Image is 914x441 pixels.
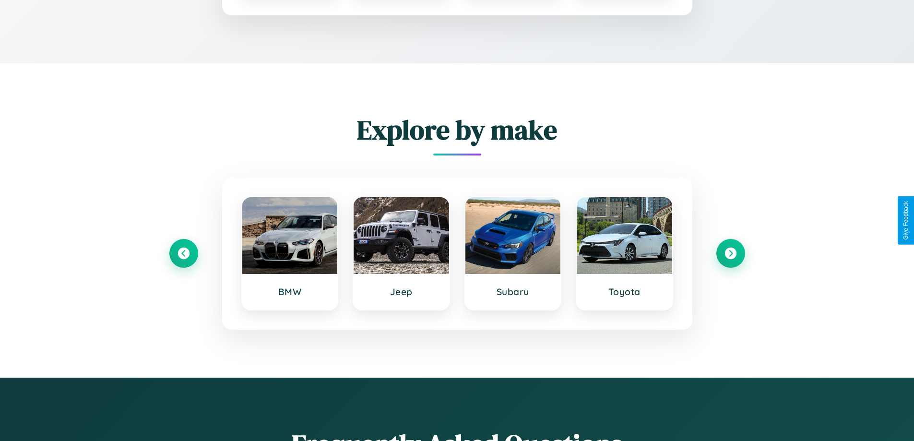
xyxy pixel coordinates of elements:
[363,286,439,298] h3: Jeep
[475,286,551,298] h3: Subaru
[902,201,909,240] div: Give Feedback
[252,286,328,298] h3: BMW
[169,111,745,148] h2: Explore by make
[586,286,663,298] h3: Toyota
